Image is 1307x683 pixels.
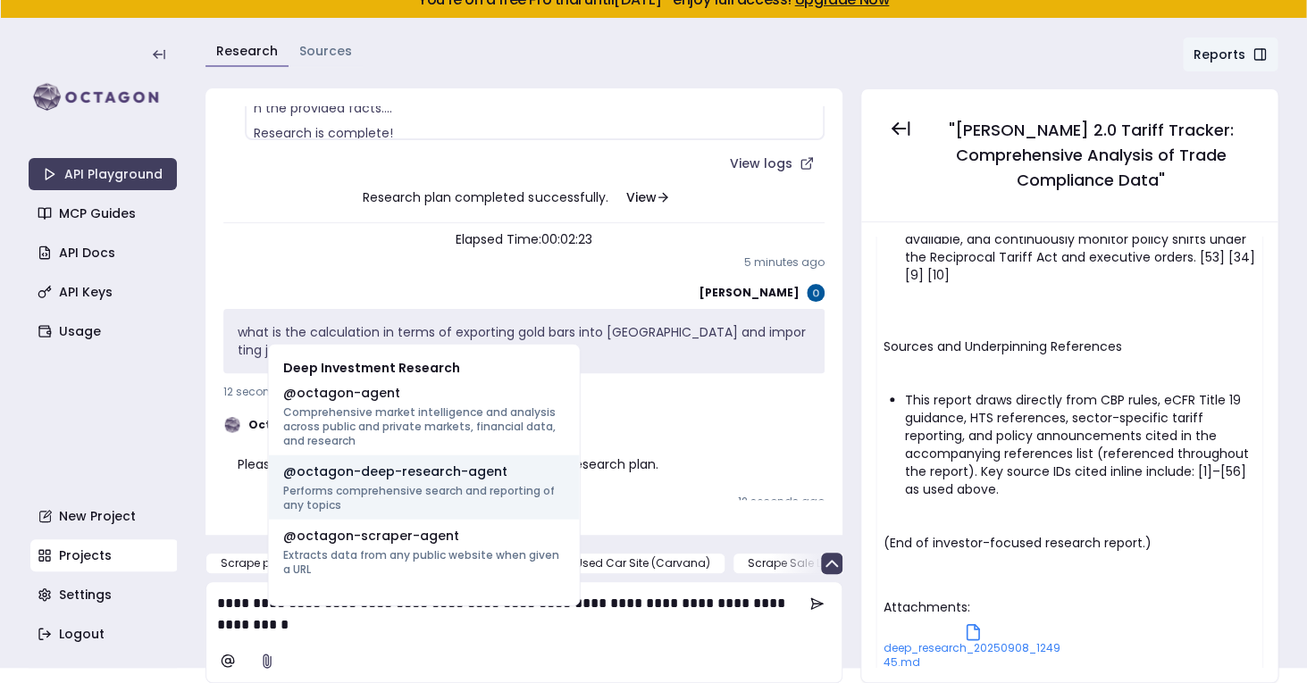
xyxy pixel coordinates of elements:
[30,579,179,611] a: Settings
[611,179,684,215] button: View
[29,79,177,115] img: logo-rect-yK7x_WSZ.svg
[223,384,310,399] span: 12 seconds ago
[30,618,179,650] a: Logout
[460,553,725,574] button: Scrape Data from Used Car Site (Carvana)
[30,539,179,571] a: Projects
[733,553,1018,574] button: Scrape Sale Listings from [GEOGRAPHIC_DATA]
[223,179,825,215] p: Research plan completed successfully.
[248,418,468,432] strong: Octagon - Research Plan Generated
[884,623,1062,670] a: deep_research_20250908_124945.md
[884,337,1255,355] p: Sources and Underpinning References
[926,111,1256,200] button: "[PERSON_NAME] 2.0 Tariff Tracker: Comprehensive Analysis of Trade Compliance Data"
[283,548,566,577] p: Extracts data from any public website when given a URL
[700,286,800,300] strong: [PERSON_NAME]
[238,323,810,359] p: what is the calculation in terms of exporting gold bars into [GEOGRAPHIC_DATA] and importing jewelry
[283,384,400,402] p: @ octagon-agent
[216,42,278,60] a: Research
[884,598,1255,616] p: Attachments:
[807,284,825,302] img: @shadcn
[719,147,825,179] a: View logs
[29,158,177,190] a: API Playground
[884,641,1062,670] span: deep_research_20250908_124945.md
[283,527,459,545] p: @ octagon-scraper-agent
[283,405,566,448] p: Comprehensive market intelligence and analysis across public and private markets, financial data,...
[283,462,507,480] p: @ octagon-deep-research-agent
[254,124,816,142] p: Research is complete!
[1182,37,1278,72] button: Reports
[223,230,825,248] p: Elapsed Time: 00:02:23
[269,455,580,520] button: @octagon-deep-research-agentPerforms comprehensive search and reporting of any topics
[205,553,453,574] button: Scrape product data from Walmart site
[905,391,1255,498] li: This report draws directly from CBP rules, eCFR Title 19 guidance, HTS references, sector-specifi...
[269,520,580,584] button: @octagon-scraper-agentExtracts data from any public website when given a URL
[238,455,810,473] p: Please select a source first in order to generate your research plan.
[223,495,825,509] p: 12 seconds ago
[30,500,179,532] a: New Project
[884,534,1255,552] p: (End of investor-focused research report.)
[30,315,179,347] a: Usage
[30,197,179,229] a: MCP Guides
[223,255,825,270] p: 5 minutes ago
[269,377,580,455] button: @octagon-agentComprehensive market intelligence and analysis across public and private markets, f...
[283,484,566,512] p: Performs comprehensive search and reporting of any topics
[269,359,580,377] p: Deep Investment Research
[30,237,179,269] a: API Docs
[299,42,352,60] a: Sources
[30,276,179,308] a: API Keys
[223,416,241,434] img: Octagon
